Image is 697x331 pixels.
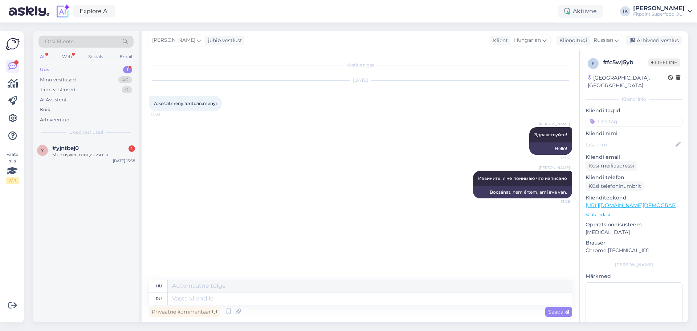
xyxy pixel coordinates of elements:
[61,52,73,61] div: Web
[586,247,682,254] p: Chrome [TECHNICAL_ID]
[156,292,162,305] div: ru
[586,153,682,161] p: Kliendi email
[588,74,668,89] div: [GEOGRAPHIC_DATA], [GEOGRAPHIC_DATA]
[592,61,595,66] span: f
[548,308,569,315] span: Saada
[40,66,49,73] div: Uus
[6,151,19,184] div: Vaata siia
[586,96,682,102] div: Kliendi info
[69,129,103,136] span: Uued vestlused
[6,37,20,51] img: Askly Logo
[586,141,674,149] input: Lisa nimi
[626,36,682,45] div: Arhiveeri vestlus
[648,58,680,66] span: Offline
[620,6,630,16] div: IK
[539,165,570,170] span: [PERSON_NAME]
[151,112,178,117] span: 13:03
[122,86,132,93] div: 0
[478,175,567,181] span: Извините, я не понимаю что написано
[129,145,135,152] div: 1
[539,121,570,127] span: [PERSON_NAME]
[149,62,572,68] div: Vestlus algas
[149,77,572,84] div: [DATE]
[586,239,682,247] p: Brauser
[633,11,685,17] div: Fitpoint Superfood OÜ
[40,86,76,93] div: Tiimi vestlused
[633,5,693,17] a: [PERSON_NAME]Fitpoint Superfood OÜ
[586,229,682,236] p: [MEDICAL_DATA]
[473,186,572,198] div: Bocsánat, nem értem, ami írva van.
[586,116,682,127] input: Lisa tag
[152,36,195,44] span: [PERSON_NAME]
[586,161,637,171] div: Küsi meiliaadressi
[529,142,572,155] div: Helló!
[118,76,132,84] div: 40
[40,106,50,113] div: Kõik
[594,36,613,44] span: Russian
[40,116,70,124] div: Arhiveeritud
[156,280,162,292] div: hu
[149,307,220,317] div: Privaatne kommentaar
[40,96,67,104] div: AI Assistent
[557,37,587,44] div: Klienditugi
[52,152,135,158] div: Мне нужен глициния с в
[118,52,134,61] div: Email
[586,194,682,202] p: Klienditeekond
[558,5,603,18] div: Aktiivne
[55,4,70,19] img: explore-ai
[603,58,648,67] div: # fc5wj5yb
[6,177,19,184] div: 2 / 3
[543,155,570,161] span: 13:06
[534,132,567,137] span: Здравствуйте!
[586,273,682,280] p: Märkmed
[41,148,44,153] span: y
[586,262,682,268] div: [PERSON_NAME]
[514,36,541,44] span: Hungarian
[205,37,242,44] div: juhib vestlust
[490,37,508,44] div: Klient
[113,158,135,164] div: [DATE] 13:58
[38,52,47,61] div: All
[633,5,685,11] div: [PERSON_NAME]
[154,101,217,106] span: A.keszitmeny.foritban.menyi
[586,107,682,114] p: Kliendi tag'id
[586,211,682,218] p: Vaata edasi ...
[123,66,132,73] div: 1
[586,130,682,137] p: Kliendi nimi
[40,76,76,84] div: Minu vestlused
[52,145,79,152] span: #yjntbej0
[73,5,115,17] a: Explore AI
[543,199,570,204] span: 13:06
[586,181,644,191] div: Küsi telefoninumbrit
[586,221,682,229] p: Operatsioonisüsteem
[45,38,74,45] span: Otsi kliente
[87,52,105,61] div: Socials
[586,174,682,181] p: Kliendi telefon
